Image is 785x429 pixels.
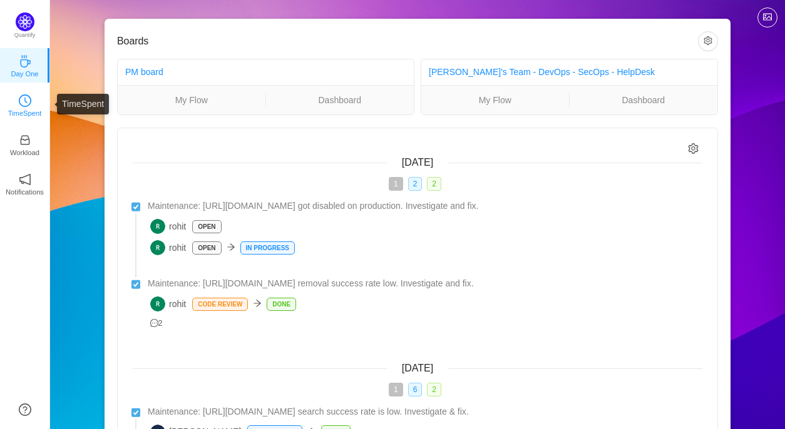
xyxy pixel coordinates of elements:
a: icon: question-circle [19,403,31,416]
i: icon: inbox [19,134,31,146]
a: Maintenance: [URL][DOMAIN_NAME] removal success rate low. Investigate and fix. [148,277,702,290]
a: [PERSON_NAME]'s Team - DevOps - SecOps - HelpDesk [429,67,655,77]
a: Dashboard [266,93,414,107]
p: Day One [11,68,38,79]
i: icon: notification [19,173,31,186]
i: icon: clock-circle [19,94,31,107]
i: icon: arrow-right [227,243,235,251]
a: PM board [125,67,163,77]
button: icon: setting [698,31,718,51]
i: icon: arrow-right [253,299,262,308]
a: icon: clock-circleTimeSpent [19,98,31,111]
h3: Boards [117,35,698,48]
a: My Flow [421,93,569,107]
span: 6 [408,383,423,396]
span: 2 [150,319,163,328]
span: Maintenance: [URL][DOMAIN_NAME] got disabled on production. Investigate and fix. [148,199,478,213]
img: Quantify [16,13,34,31]
i: icon: setting [688,143,699,154]
p: Workload [10,147,39,158]
img: R [150,240,165,255]
p: Done [267,298,295,310]
a: Maintenance: [URL][DOMAIN_NAME] search success rate is low. Investigate & fix. [148,405,702,418]
span: rohit [150,296,186,311]
span: rohit [150,240,186,255]
span: 1 [389,383,403,396]
i: icon: message [150,319,158,327]
a: icon: inboxWorkload [19,138,31,150]
a: icon: notificationNotifications [19,177,31,189]
p: TimeSpent [8,108,42,119]
button: icon: picture [757,8,777,28]
span: rohit [150,219,186,234]
img: R [150,296,165,311]
span: 2 [427,383,441,396]
span: [DATE] [402,363,433,373]
span: 1 [389,177,403,191]
i: icon: coffee [19,55,31,68]
a: icon: coffeeDay One [19,59,31,71]
p: Notifications [6,186,44,198]
a: Maintenance: [URL][DOMAIN_NAME] got disabled on production. Investigate and fix. [148,199,702,213]
p: In Progress [241,242,294,254]
img: R [150,219,165,234]
span: 2 [427,177,441,191]
span: 2 [408,177,423,191]
a: My Flow [118,93,265,107]
a: Dashboard [570,93,718,107]
p: Open [193,242,220,254]
span: Maintenance: [URL][DOMAIN_NAME] search success rate is low. Investigate & fix. [148,405,469,418]
p: Open [193,221,220,233]
p: Code Review [193,298,247,310]
span: [DATE] [402,157,433,168]
p: Quantify [14,31,36,40]
span: Maintenance: [URL][DOMAIN_NAME] removal success rate low. Investigate and fix. [148,277,474,290]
